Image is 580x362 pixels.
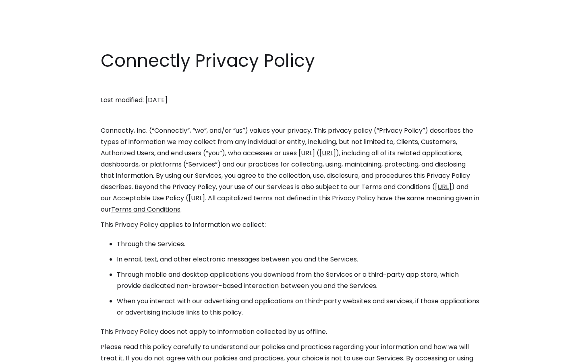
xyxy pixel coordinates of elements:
[16,348,48,359] ul: Language list
[101,79,479,90] p: ‍
[117,296,479,318] li: When you interact with our advertising and applications on third-party websites and services, if ...
[101,48,479,73] h1: Connectly Privacy Policy
[117,239,479,250] li: Through the Services.
[117,269,479,292] li: Through mobile and desktop applications you download from the Services or a third-party app store...
[101,95,479,106] p: Last modified: [DATE]
[101,326,479,337] p: This Privacy Policy does not apply to information collected by us offline.
[101,110,479,121] p: ‍
[117,254,479,265] li: In email, text, and other electronic messages between you and the Services.
[8,347,48,359] aside: Language selected: English
[101,219,479,230] p: This Privacy Policy applies to information we collect:
[435,182,452,191] a: [URL]
[111,205,180,214] a: Terms and Conditions
[101,125,479,215] p: Connectly, Inc. (“Connectly”, “we”, and/or “us”) values your privacy. This privacy policy (“Priva...
[319,148,336,158] a: [URL]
